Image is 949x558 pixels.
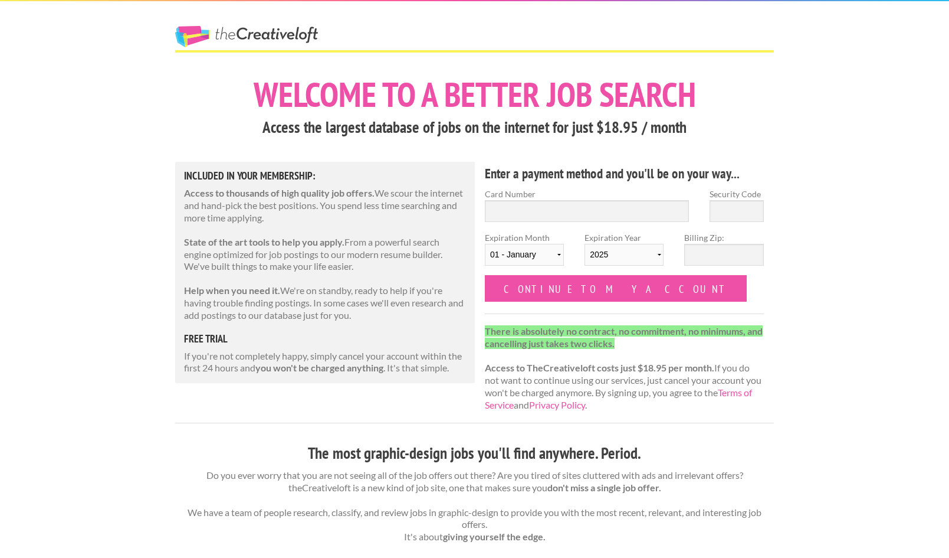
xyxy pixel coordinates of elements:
[184,285,466,321] p: We're on standby, ready to help if you're having trouble finding postings. In some cases we'll ev...
[184,350,466,375] p: If you're not completely happy, simply cancel your account within the first 24 hours and . It's t...
[175,116,774,139] h3: Access the largest database of jobs on the internet for just $18.95 / month
[485,188,689,200] label: Card Number
[485,387,752,410] a: Terms of Service
[255,362,383,373] strong: you won't be charged anything
[485,231,564,275] label: Expiration Month
[529,399,585,410] a: Privacy Policy
[485,325,763,349] strong: There is absolutely no contract, no commitment, no minimums, and cancelling just takes two clicks.
[485,362,714,373] strong: Access to TheCreativeloft costs just $18.95 per month.
[584,231,664,275] label: Expiration Year
[175,469,774,543] p: Do you ever worry that you are not seeing all of the job offers out there? Are you tired of sites...
[684,231,763,244] label: Billing Zip:
[485,164,764,183] h4: Enter a payment method and you'll be on your way...
[184,187,375,198] strong: Access to thousands of high quality job offers.
[485,275,747,302] input: Continue to my account
[547,482,661,493] strong: don't miss a single job offer.
[184,236,344,247] strong: State of the art tools to help you apply.
[485,244,564,266] select: Expiration Month
[710,188,764,200] label: Security Code
[184,334,466,344] h5: free trial
[184,236,466,273] p: From a powerful search engine optimized for job postings to our modern resume builder. We've buil...
[184,171,466,181] h5: Included in Your Membership:
[175,442,774,465] h3: The most graphic-design jobs you'll find anywhere. Period.
[175,77,774,112] h1: Welcome to a better job search
[584,244,664,266] select: Expiration Year
[184,187,466,224] p: We scour the internet and hand-pick the best positions. You spend less time searching and more ti...
[485,325,764,412] p: If you do not want to continue using our services, just cancel your account you won't be charged ...
[175,26,318,47] a: The Creative Loft
[184,285,280,296] strong: Help when you need it.
[443,531,546,542] strong: giving yourself the edge.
